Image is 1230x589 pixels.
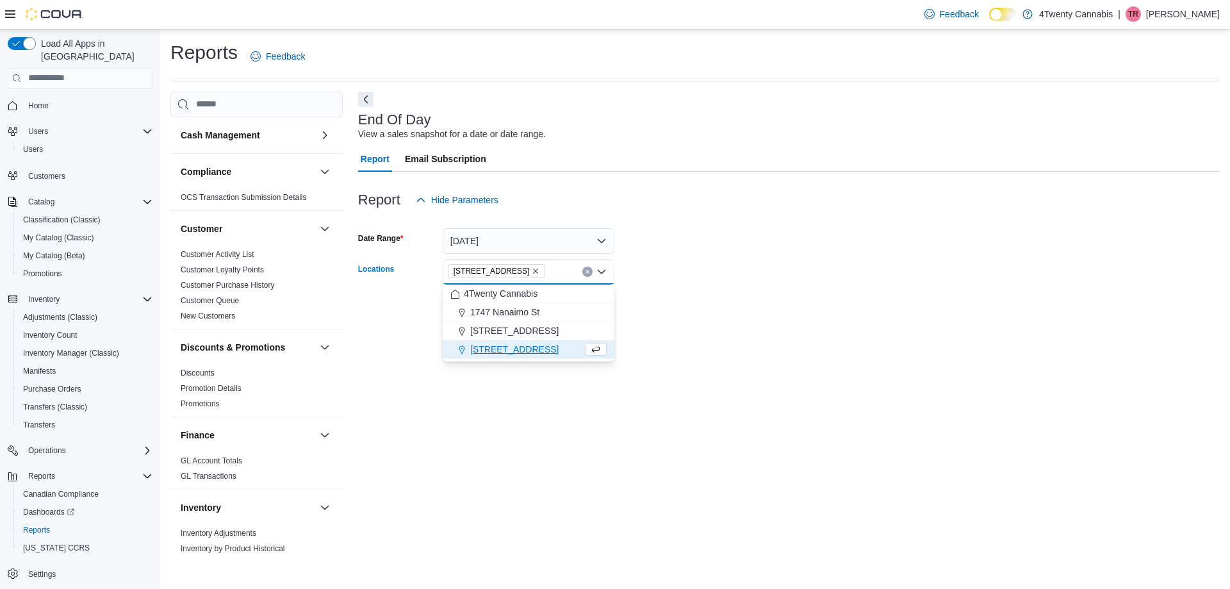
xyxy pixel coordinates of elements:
span: Feedback [266,50,305,63]
span: My Catalog (Classic) [18,230,152,245]
span: Discounts [181,368,215,378]
button: My Catalog (Classic) [13,229,158,247]
button: Close list of options [596,267,607,277]
span: Canadian Compliance [23,489,99,499]
button: Classification (Classic) [13,211,158,229]
span: [US_STATE] CCRS [23,543,90,553]
span: Feedback [940,8,979,21]
button: Inventory [3,290,158,308]
span: Classification (Classic) [18,212,152,228]
button: Users [13,140,158,158]
span: Classification (Classic) [23,215,101,225]
span: Canadian Compliance [18,486,152,502]
span: Inventory Manager (Classic) [18,345,152,361]
button: Hide Parameters [411,187,504,213]
span: [STREET_ADDRESS] [470,324,559,337]
a: Transfers (Classic) [18,399,92,415]
a: Promotions [18,266,67,281]
span: Users [18,142,152,157]
span: Hide Parameters [431,194,498,206]
span: Manifests [23,366,56,376]
span: Operations [28,445,66,456]
a: Customer Activity List [181,250,254,259]
a: Dashboards [18,504,79,520]
button: Manifests [13,362,158,380]
a: [US_STATE] CCRS [18,540,95,556]
span: New Customers [181,311,235,321]
label: Locations [358,264,395,274]
span: Inventory Manager (Classic) [23,348,119,358]
span: Catalog [28,197,54,207]
h3: Discounts & Promotions [181,341,285,354]
button: Settings [3,565,158,583]
p: [PERSON_NAME] [1146,6,1220,22]
label: Date Range [358,233,404,244]
a: My Catalog (Classic) [18,230,99,245]
a: Purchase Orders [18,381,86,397]
h3: Finance [181,429,215,442]
span: Inventory Count [18,328,152,343]
span: Manifests [18,363,152,379]
button: [DATE] [443,228,614,254]
span: Reports [18,522,152,538]
h3: Report [358,192,400,208]
span: Transfers (Classic) [23,402,87,412]
button: Discounts & Promotions [181,341,315,354]
span: Operations [23,443,152,458]
button: Inventory [23,292,65,307]
span: Home [28,101,49,111]
button: Customer [181,222,315,235]
button: My Catalog (Beta) [13,247,158,265]
button: Purchase Orders [13,380,158,398]
span: My Catalog (Beta) [18,248,152,263]
button: Transfers (Classic) [13,398,158,416]
div: Taylor Rosik [1126,6,1141,22]
a: My Catalog (Beta) [18,248,90,263]
span: TR [1128,6,1138,22]
button: Promotions [13,265,158,283]
span: Customer Queue [181,295,239,306]
h3: End Of Day [358,112,431,128]
h3: Compliance [181,165,231,178]
button: Catalog [3,193,158,211]
div: View a sales snapshot for a date or date range. [358,128,546,141]
span: Dashboards [18,504,152,520]
span: 3441 Kingsway Ave [448,264,546,278]
span: My Catalog (Beta) [23,251,85,261]
div: Customer [170,247,343,329]
span: Promotion Details [181,383,242,394]
a: Transfers [18,417,60,433]
button: Inventory Count [13,326,158,344]
h3: Cash Management [181,129,260,142]
button: Finance [317,427,332,443]
a: Users [18,142,48,157]
a: Inventory Adjustments [181,529,256,538]
a: Inventory Manager (Classic) [18,345,124,361]
span: Inventory Adjustments [181,528,256,538]
p: 4Twenty Cannabis [1039,6,1113,22]
span: Inventory [23,292,152,307]
a: GL Account Totals [181,456,242,465]
button: Customers [3,166,158,185]
button: Next [358,92,373,107]
span: Customer Purchase History [181,280,275,290]
span: Report [361,146,389,172]
a: Promotion Details [181,384,242,393]
div: Choose from the following options [443,285,614,359]
div: Compliance [170,190,343,210]
span: Customer Loyalty Points [181,265,264,275]
span: OCS Transaction Submission Details [181,192,307,203]
a: Classification (Classic) [18,212,106,228]
span: Transfers [18,417,152,433]
span: Promotions [181,399,220,409]
a: Dashboards [13,503,158,521]
button: Users [3,122,158,140]
h3: Inventory [181,501,221,514]
button: Reports [3,467,158,485]
span: Transfers [23,420,55,430]
a: Settings [23,567,61,582]
a: Customer Purchase History [181,281,275,290]
span: Inventory [28,294,60,304]
a: New Customers [181,311,235,320]
a: Adjustments (Classic) [18,310,102,325]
